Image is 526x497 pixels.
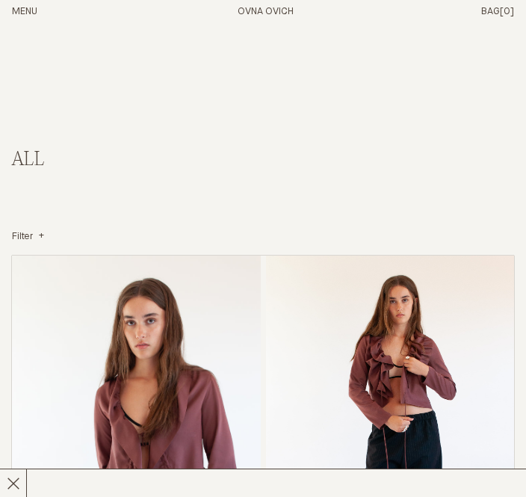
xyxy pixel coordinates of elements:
summary: Filter [12,231,44,244]
h2: All [12,149,204,171]
span: [0] [500,7,514,16]
a: Home [238,7,294,16]
button: Open Menu [12,6,37,19]
span: Bag [481,7,500,16]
